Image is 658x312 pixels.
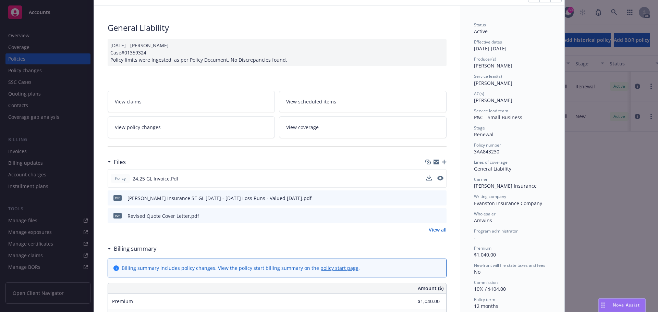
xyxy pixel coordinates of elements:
[427,195,432,202] button: download file
[598,298,646,312] button: Nova Assist
[286,124,319,131] span: View coverage
[438,195,444,202] button: preview file
[474,125,485,131] span: Stage
[474,251,496,258] span: $1,040.00
[599,299,607,312] div: Drag to move
[426,175,432,182] button: download file
[133,175,179,182] span: 24.25 GL Invoice.Pdf
[115,98,142,105] span: View claims
[474,279,498,285] span: Commission
[108,244,157,253] div: Billing summary
[474,108,508,114] span: Service lead team
[437,176,443,180] button: preview file
[108,91,275,112] a: View claims
[474,148,499,155] span: 3AA843230
[474,28,488,35] span: Active
[474,183,537,189] span: [PERSON_NAME] Insurance
[474,159,508,165] span: Lines of coverage
[108,39,447,66] div: [DATE] - [PERSON_NAME] Case#01359324 Policy limits were Ingested as per Policy Document. No Discr...
[320,265,358,271] a: policy start page
[474,245,491,251] span: Premium
[108,116,275,138] a: View policy changes
[474,200,542,207] span: Evanston Insurance Company
[474,22,486,28] span: Status
[474,211,496,217] span: Wholesaler
[474,39,551,52] div: [DATE] - [DATE]
[279,116,447,138] a: View coverage
[474,142,501,148] span: Policy number
[474,176,488,182] span: Carrier
[418,285,443,292] span: Amount ($)
[474,194,506,199] span: Writing company
[474,286,506,292] span: 10% / $104.00
[474,39,502,45] span: Effective dates
[114,158,126,166] h3: Files
[474,228,518,234] span: Program administrator
[474,234,476,241] span: -
[108,22,447,34] div: General Liability
[474,303,498,309] span: 12 months
[474,165,511,172] span: General Liability
[114,244,157,253] h3: Billing summary
[474,56,496,62] span: Producer(s)
[113,175,127,182] span: Policy
[437,175,443,182] button: preview file
[279,91,447,112] a: View scheduled items
[286,98,336,105] span: View scheduled items
[438,212,444,220] button: preview file
[127,212,199,220] div: Revised Quote Cover Letter.pdf
[108,158,126,166] div: Files
[122,264,360,272] div: Billing summary includes policy changes. View the policy start billing summary on the .
[127,195,312,202] div: [PERSON_NAME] Insurance SE GL [DATE] - [DATE] Loss Runs - Valued [DATE].pdf
[474,80,512,86] span: [PERSON_NAME]
[474,97,512,103] span: [PERSON_NAME]
[474,73,502,79] span: Service lead(s)
[474,62,512,69] span: [PERSON_NAME]
[474,91,484,97] span: AC(s)
[474,217,492,224] span: Amwins
[474,269,480,275] span: No
[429,226,447,233] a: View all
[474,297,495,302] span: Policy term
[427,212,432,220] button: download file
[115,124,161,131] span: View policy changes
[112,298,133,304] span: Premium
[426,175,432,180] button: download file
[113,213,122,218] span: pdf
[613,302,640,308] span: Nova Assist
[113,195,122,200] span: pdf
[474,114,522,121] span: P&C - Small Business
[474,131,493,138] span: Renewal
[474,262,545,268] span: Newfront will file state taxes and fees
[399,296,444,307] input: 0.00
